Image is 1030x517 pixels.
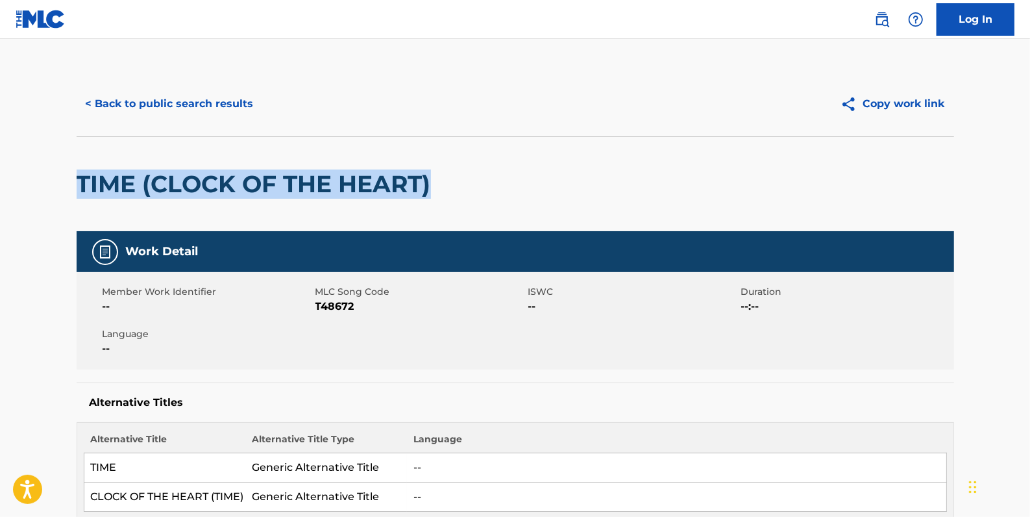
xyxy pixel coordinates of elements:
th: Language [407,433,946,453]
td: Generic Alternative Title [245,453,407,483]
h5: Alternative Titles [90,396,941,409]
img: Work Detail [97,244,113,260]
th: Alternative Title [84,433,245,453]
span: Duration [741,285,951,299]
span: --:-- [741,299,951,314]
button: Copy work link [831,88,954,120]
button: < Back to public search results [77,88,263,120]
td: -- [407,453,946,483]
img: help [908,12,924,27]
h2: TIME (CLOCK OF THE HEART) [77,170,437,199]
td: -- [407,483,946,512]
span: -- [528,299,738,314]
span: Member Work Identifier [103,285,312,299]
td: TIME [84,453,245,483]
td: Generic Alternative Title [245,483,407,512]
img: search [874,12,890,27]
div: Drag [969,468,977,507]
span: MLC Song Code [315,285,525,299]
span: Language [103,327,312,341]
img: Copy work link [840,96,863,112]
h5: Work Detail [126,244,199,259]
span: -- [103,341,312,357]
img: MLC Logo [16,10,66,29]
td: CLOCK OF THE HEART (TIME) [84,483,245,512]
span: ISWC [528,285,738,299]
a: Public Search [869,6,895,32]
div: Help [903,6,929,32]
span: T48672 [315,299,525,314]
span: -- [103,299,312,314]
a: Log In [937,3,1014,36]
iframe: Chat Widget [965,455,1030,517]
th: Alternative Title Type [245,433,407,453]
